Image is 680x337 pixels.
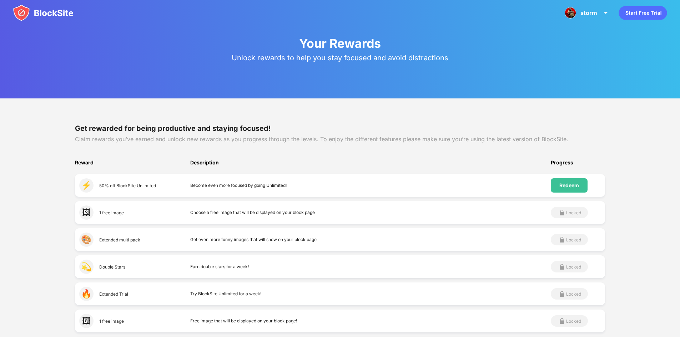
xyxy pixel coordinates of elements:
[619,6,667,20] div: animation
[79,287,94,301] div: 🔥
[79,260,94,274] div: 💫
[79,233,94,247] div: 🎨
[99,237,140,242] div: Extended multi pack
[99,264,125,270] div: Double Stars
[190,205,551,220] div: Choose a free image that will be displayed on your block page
[190,314,551,328] div: Free image that will be displayed on your block page!
[79,205,94,220] div: 🖼
[558,235,566,244] img: grey-lock.svg
[558,290,566,298] img: grey-lock.svg
[558,317,566,325] img: grey-lock.svg
[566,237,581,242] div: Locked
[13,4,74,21] img: blocksite-icon.svg
[99,183,156,188] div: 50% off BlockSite Unlimited
[580,9,597,16] div: storm
[79,178,94,193] div: ⚡️
[190,287,551,301] div: Try BlockSite Unlimited for a week!
[559,183,579,188] div: Redeem
[565,7,576,19] img: ACg8ocLA3vZG_UgDBaJnxTODSkChE2XfDuY9J1sgzpHBxV_SEdZEso8=s96-c
[551,160,605,174] div: Progress
[79,314,94,328] div: 🖼
[190,260,551,274] div: Earn double stars for a week!
[75,160,191,174] div: Reward
[566,264,581,270] div: Locked
[75,124,605,133] div: Get rewarded for being productive and staying focused!
[99,210,124,215] div: 1 free image
[75,136,605,143] div: Claim rewards you’ve earned and unlock new rewards as you progress through the levels. To enjoy t...
[99,318,124,324] div: 1 free image
[566,291,581,297] div: Locked
[566,318,581,324] div: Locked
[566,210,581,215] div: Locked
[190,160,551,174] div: Description
[558,262,566,271] img: grey-lock.svg
[558,208,566,217] img: grey-lock.svg
[99,291,128,297] div: Extended Trial
[190,178,551,193] div: Become even more focused by going Unlimited!
[190,233,551,247] div: Get even more funny images that will show on your block page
